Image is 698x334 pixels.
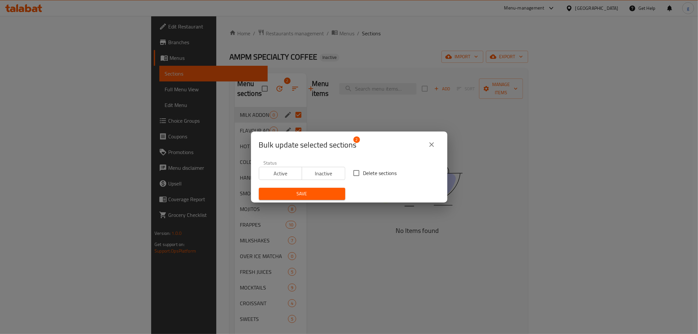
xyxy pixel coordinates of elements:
span: 2 [353,136,360,143]
span: Selected section count [259,140,357,150]
button: Active [259,167,302,180]
button: Save [259,188,345,200]
span: Inactive [305,169,343,178]
span: Active [262,169,300,178]
span: Delete sections [363,169,397,177]
span: Save [264,190,340,198]
button: Inactive [302,167,345,180]
button: close [424,137,439,152]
